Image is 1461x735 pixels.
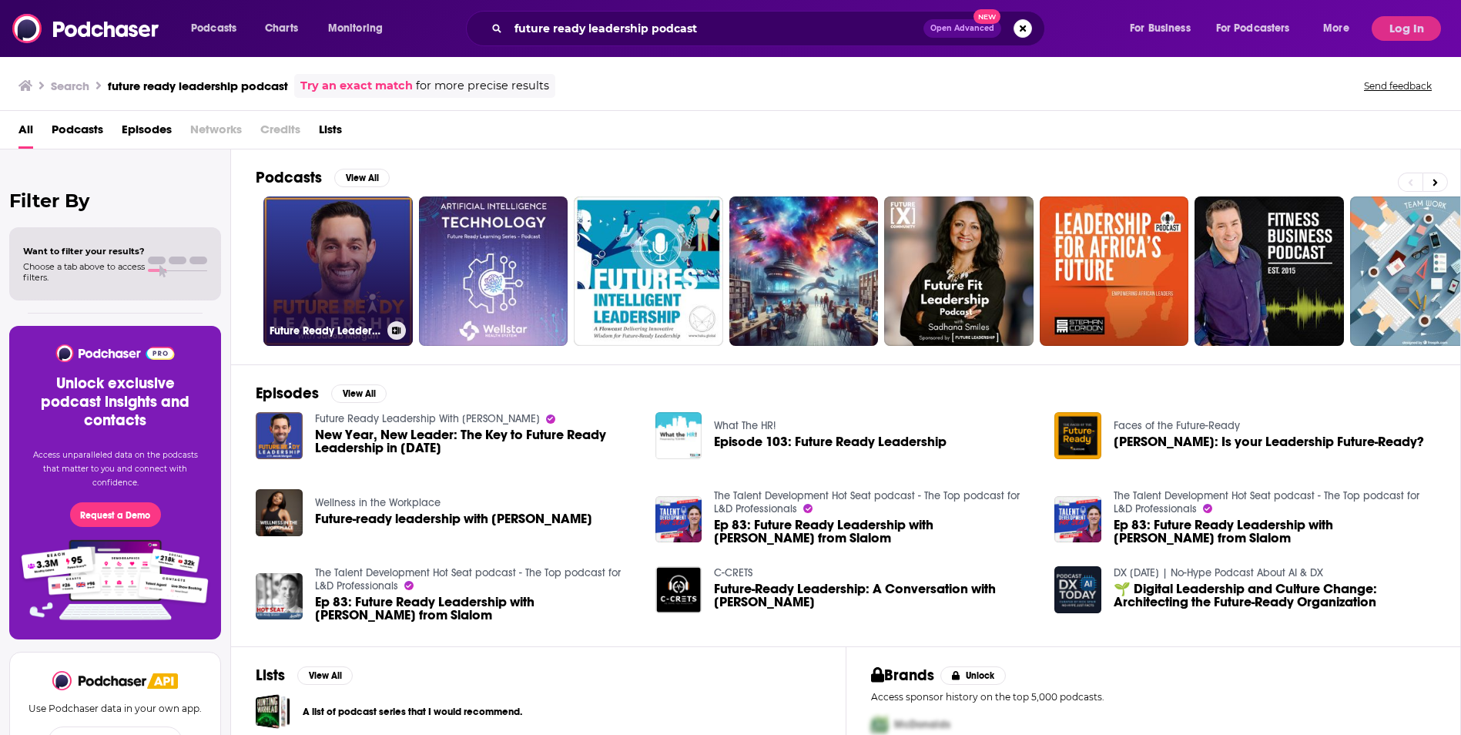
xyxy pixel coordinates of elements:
[256,489,303,536] img: Future-ready leadership with Mushambi Mutuma
[328,18,383,39] span: Monitoring
[319,117,342,149] a: Lists
[256,694,290,729] a: A list of podcast series that I would recommend.
[1323,18,1349,39] span: More
[297,666,353,685] button: View All
[255,16,307,41] a: Charts
[256,666,285,685] h2: Lists
[334,169,390,187] button: View All
[930,25,994,32] span: Open Advanced
[1130,18,1191,39] span: For Business
[256,412,303,459] img: New Year, New Leader: The Key to Future Ready Leadership in 2025
[51,79,89,93] h3: Search
[180,16,256,41] button: open menu
[1114,582,1436,609] a: 🌱 Digital Leadership and Culture Change: Architecting the Future-Ready Organization
[1114,519,1436,545] span: Ep 83: Future Ready Leadership with [PERSON_NAME] from Slalom
[28,374,203,430] h3: Unlock exclusive podcast insights and contacts
[315,596,637,622] span: Ep 83: Future Ready Leadership with [PERSON_NAME] from Slalom
[1114,519,1436,545] a: Ep 83: Future Ready Leadership with Christopher Groscurth from Slalom
[52,671,148,690] img: Podchaser - Follow, Share and Rate Podcasts
[1359,79,1436,92] button: Send feedback
[18,117,33,149] a: All
[714,582,1036,609] a: Future-Ready Leadership: A Conversation with Maureen Metcalf
[315,512,592,525] span: Future-ready leadership with [PERSON_NAME]
[256,384,319,403] h2: Episodes
[871,691,1436,703] p: Access sponsor history on the top 5,000 podcasts.
[655,566,702,613] img: Future-Ready Leadership: A Conversation with Maureen Metcalf
[1054,412,1101,459] img: Russ Laraway: Is your Leadership Future-Ready?
[23,261,145,283] span: Choose a tab above to access filters.
[714,435,947,448] a: Episode 103: Future Ready Leadership
[256,168,390,187] a: PodcastsView All
[1114,566,1323,579] a: DX Today | No-Hype Podcast About AI & DX
[256,573,303,620] img: Ep 83: Future Ready Leadership with Christopher Groscurth from Slalom
[1312,16,1369,41] button: open menu
[894,718,950,731] span: McDonalds
[315,496,441,509] a: Wellness in the Workplace
[16,539,214,621] img: Pro Features
[714,582,1036,609] span: Future-Ready Leadership: A Conversation with [PERSON_NAME]
[714,519,1036,545] span: Ep 83: Future Ready Leadership with [PERSON_NAME] from Slalom
[655,496,702,543] img: Ep 83: Future Ready Leadership with Christopher Groscurth from Slalom
[147,673,178,689] img: Podchaser API banner
[1054,496,1101,543] img: Ep 83: Future Ready Leadership with Christopher Groscurth from Slalom
[1206,16,1312,41] button: open menu
[1216,18,1290,39] span: For Podcasters
[973,9,1001,24] span: New
[256,384,387,403] a: EpisodesView All
[122,117,172,149] a: Episodes
[300,77,413,95] a: Try an exact match
[256,666,353,685] a: ListsView All
[70,502,161,527] button: Request a Demo
[256,168,322,187] h2: Podcasts
[315,566,621,592] a: The Talent Development Hot Seat podcast - The Top podcast for L&D Professionals
[1054,566,1101,613] img: 🌱 Digital Leadership and Culture Change: Architecting the Future-Ready Organization
[108,79,288,93] h3: future ready leadership podcast
[52,117,103,149] a: Podcasts
[260,117,300,149] span: Credits
[190,117,242,149] span: Networks
[940,666,1006,685] button: Unlock
[28,703,202,714] p: Use Podchaser data in your own app.
[23,246,145,257] span: Want to filter your results?
[1119,16,1210,41] button: open menu
[270,324,381,337] h3: Future Ready Leadership With [PERSON_NAME]
[1114,435,1424,448] a: Russ Laraway: Is your Leadership Future-Ready?
[1114,435,1424,448] span: [PERSON_NAME]: Is your Leadership Future-Ready?
[12,14,160,43] img: Podchaser - Follow, Share and Rate Podcasts
[871,666,935,685] h2: Brands
[315,512,592,525] a: Future-ready leadership with Mushambi Mutuma
[481,11,1060,46] div: Search podcasts, credits, & more...
[714,519,1036,545] a: Ep 83: Future Ready Leadership with Christopher Groscurth from Slalom
[923,19,1001,38] button: Open AdvancedNew
[331,384,387,403] button: View All
[9,190,221,212] h2: Filter By
[508,16,923,41] input: Search podcasts, credits, & more...
[655,412,702,459] a: Episode 103: Future Ready Leadership
[315,412,540,425] a: Future Ready Leadership With Jacob Morgan
[317,16,403,41] button: open menu
[303,703,522,720] a: A list of podcast series that I would recommend.
[263,196,413,346] a: Future Ready Leadership With [PERSON_NAME]
[714,419,776,432] a: What The HR!
[28,448,203,490] p: Access unparalleled data on the podcasts that matter to you and connect with confidence.
[265,18,298,39] span: Charts
[315,428,637,455] a: New Year, New Leader: The Key to Future Ready Leadership in 2025
[1114,419,1240,432] a: Faces of the Future-Ready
